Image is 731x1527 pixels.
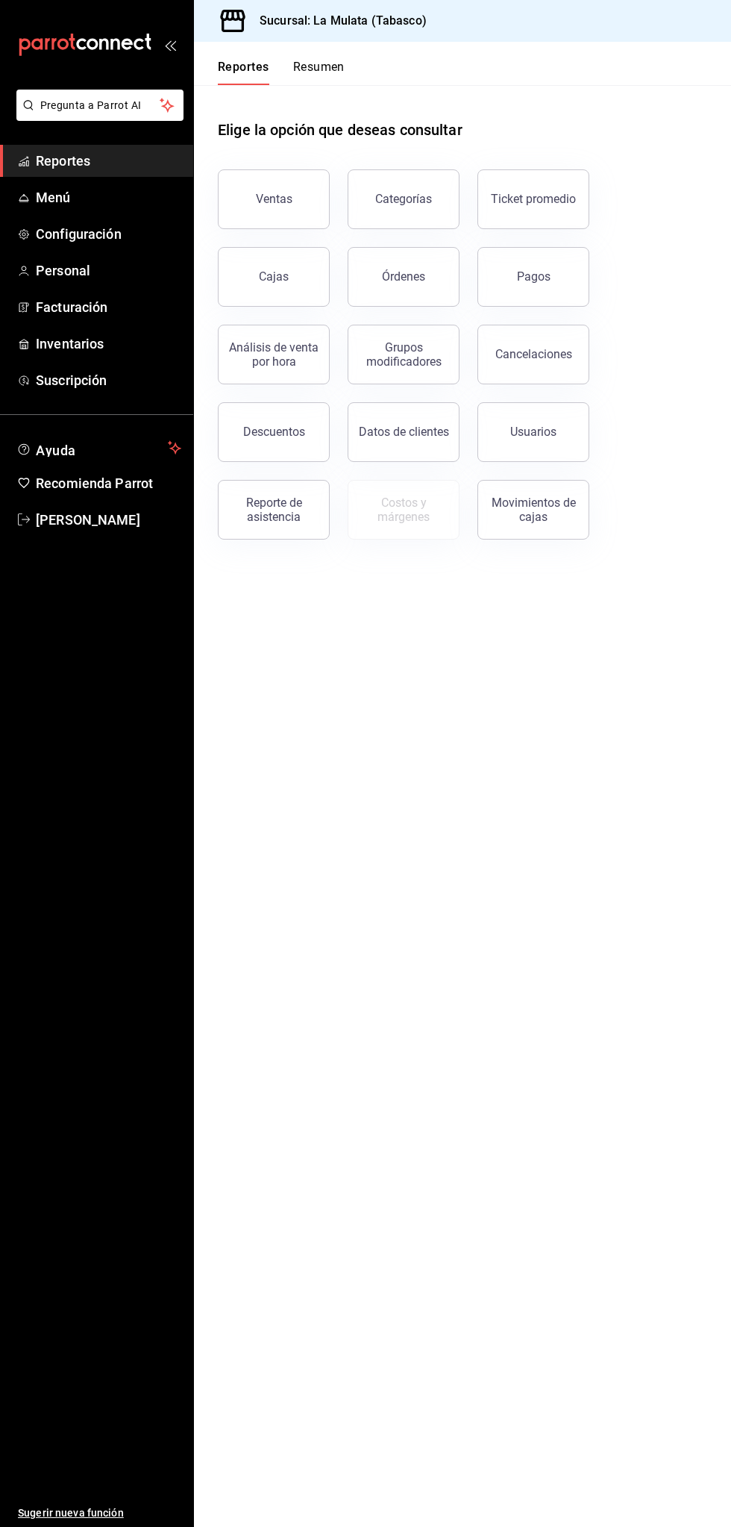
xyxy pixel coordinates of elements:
span: Facturación [36,297,181,317]
button: Categorías [348,169,459,229]
span: Pregunta a Parrot AI [40,98,160,113]
h3: Sucursal: La Mulata (Tabasco) [248,12,427,30]
button: Órdenes [348,247,459,307]
span: [PERSON_NAME] [36,510,181,530]
button: Resumen [293,60,345,85]
button: Ventas [218,169,330,229]
a: Cajas [218,247,330,307]
div: Descuentos [243,425,305,439]
div: Órdenes [382,269,425,284]
button: Pregunta a Parrot AI [16,90,183,121]
div: Reporte de asistencia [228,496,320,524]
span: Inventarios [36,334,181,354]
span: Menú [36,187,181,207]
div: Cajas [259,268,289,286]
span: Reportes [36,151,181,171]
h1: Elige la opción que deseas consultar [218,119,462,141]
button: Reporte de asistencia [218,480,330,540]
button: Análisis de venta por hora [218,325,330,384]
span: Ayuda [36,439,162,457]
div: navigation tabs [218,60,345,85]
button: open_drawer_menu [164,39,176,51]
button: Usuarios [477,402,589,462]
span: Suscripción [36,370,181,390]
div: Categorías [375,192,432,206]
button: Reportes [218,60,269,85]
span: Recomienda Parrot [36,473,181,493]
button: Grupos modificadores [348,325,459,384]
button: Cancelaciones [477,325,589,384]
span: Sugerir nueva función [18,1505,181,1521]
div: Movimientos de cajas [487,496,580,524]
div: Cancelaciones [495,347,572,361]
a: Pregunta a Parrot AI [10,108,183,124]
button: Contrata inventarios para ver este reporte [348,480,459,540]
div: Usuarios [510,425,556,439]
div: Análisis de venta por hora [228,340,320,369]
button: Descuentos [218,402,330,462]
div: Costos y márgenes [357,496,450,524]
div: Grupos modificadores [357,340,450,369]
div: Datos de clientes [359,425,449,439]
button: Movimientos de cajas [477,480,589,540]
div: Ticket promedio [491,192,576,206]
button: Ticket promedio [477,169,589,229]
span: Configuración [36,224,181,244]
button: Pagos [477,247,589,307]
div: Ventas [256,192,292,206]
div: Pagos [517,269,550,284]
button: Datos de clientes [348,402,459,462]
span: Personal [36,260,181,281]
